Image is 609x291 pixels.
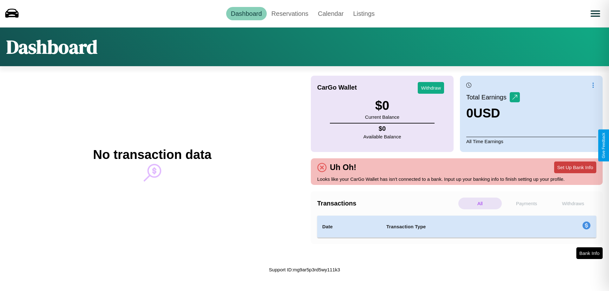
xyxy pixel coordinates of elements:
p: Payments [505,198,548,209]
p: Available Balance [363,132,401,141]
p: Support ID: mg9ar5p3rd5wy111k3 [269,265,340,274]
p: All [458,198,502,209]
button: Set Up Bank Info [554,161,596,173]
p: All Time Earnings [466,137,596,146]
h4: Date [322,223,376,231]
p: Looks like your CarGo Wallet has isn't connected to a bank. Input up your banking info to finish ... [317,175,596,183]
button: Open menu [586,5,604,22]
a: Listings [348,7,379,20]
a: Dashboard [226,7,267,20]
div: Give Feedback [601,133,606,158]
table: simple table [317,216,596,238]
h4: Uh Oh! [327,163,359,172]
h4: Transactions [317,200,457,207]
p: Withdraws [551,198,595,209]
h1: Dashboard [6,34,97,60]
h4: CarGo Wallet [317,84,357,91]
h2: No transaction data [93,148,211,162]
p: Total Earnings [466,92,510,103]
a: Reservations [267,7,313,20]
button: Withdraw [418,82,444,94]
h3: 0 USD [466,106,520,120]
a: Calendar [313,7,348,20]
h4: $ 0 [363,125,401,132]
h4: Transaction Type [386,223,530,231]
h3: $ 0 [365,98,399,113]
button: Bank Info [576,247,603,259]
p: Current Balance [365,113,399,121]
